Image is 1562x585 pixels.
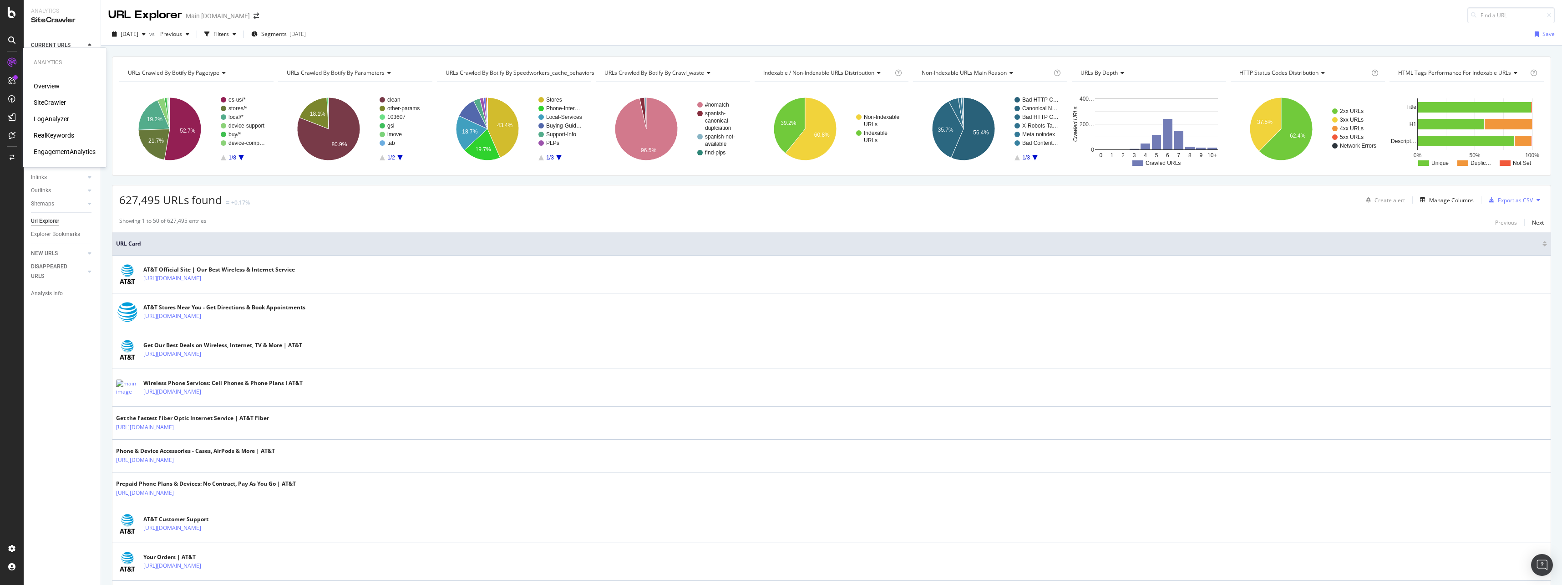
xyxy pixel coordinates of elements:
[31,15,93,26] div: SiteCrawler
[228,105,247,112] text: stores/*
[31,216,59,226] div: Url Explorer
[1398,69,1511,77] span: HTML Tags Performance for Indexable URLs
[864,114,899,120] text: Non-Indexable
[1531,554,1553,576] div: Open Intercom Messenger
[147,116,162,123] text: 19.2%
[34,114,69,123] a: LogAnalyzer
[1022,97,1059,103] text: Bad HTTP C…
[497,122,512,128] text: 43.4%
[1525,152,1539,159] text: 100%
[116,240,1540,248] span: URL Card
[546,114,582,120] text: Local-Services
[1022,114,1059,120] text: Bad HTTP C…
[143,379,303,387] div: Wireless Phone Services: Cell Phones & Phone Plans I AT&T
[116,301,139,323] img: main image
[201,27,240,41] button: Filters
[387,131,402,138] text: imove
[1080,121,1094,128] text: 200…
[1531,27,1555,41] button: Save
[1079,66,1218,80] h4: URLs by Depth
[546,105,580,112] text: Phone-Inter…
[116,263,139,286] img: main image
[213,30,229,38] div: Filters
[116,447,275,455] div: Phone & Device Accessories - Cases, AirPods & More | AT&T
[1091,147,1095,153] text: 0
[116,513,139,535] img: main image
[116,480,296,488] div: Prepaid Phone Plans & Devices: No Contract, Pay As You Go | AT&T
[116,456,174,465] a: [URL][DOMAIN_NAME]
[31,41,71,50] div: CURRENT URLS
[974,129,989,136] text: 56.4%
[1495,217,1517,228] button: Previous
[444,66,608,80] h4: URLs Crawled By Botify By speedworkers_cache_behaviors
[119,192,222,207] span: 627,495 URLs found
[1467,7,1555,23] input: Find a URL
[128,69,219,77] span: URLs Crawled By Botify By pagetype
[31,249,58,258] div: NEW URLS
[546,140,559,146] text: PLPs
[705,102,729,108] text: #nomatch
[116,339,139,361] img: main image
[781,120,796,126] text: 39.2%
[1513,160,1532,166] text: Not Set
[1080,96,1094,102] text: 400…
[387,123,394,129] text: gsi
[31,230,94,239] a: Explorer Bookmarks
[387,114,406,120] text: 103607
[641,147,656,154] text: 96.5%
[119,89,273,169] svg: A chart.
[1340,125,1364,132] text: 4xx URLs
[31,262,77,281] div: DISAPPEARED URLS
[913,89,1066,169] div: A chart.
[1498,196,1533,204] div: Export as CSV
[1146,160,1181,166] text: Crawled URLs
[546,123,582,129] text: Buying-Guid…
[31,289,94,298] a: Analysis Info
[34,82,60,91] a: Overview
[1080,69,1118,77] span: URLs by Depth
[228,140,265,146] text: device-comp…
[1429,196,1474,204] div: Manage Columns
[1257,119,1273,125] text: 37.5%
[1485,193,1533,207] button: Export as CSV
[462,128,477,135] text: 18.7%
[34,147,96,156] a: EngagementAnalytics
[1237,66,1369,80] h4: HTTP Status Codes Distribution
[126,66,265,80] h4: URLs Crawled By Botify By pagetype
[143,523,201,533] a: [URL][DOMAIN_NAME]
[34,98,66,107] a: SiteCrawler
[143,341,302,349] div: Get Our Best Deals on Wireless, Internet, TV & More | AT&T
[437,89,590,169] div: A chart.
[248,27,309,41] button: Segments[DATE]
[1100,152,1103,159] text: 0
[1391,138,1416,144] text: Descript…
[261,30,287,38] span: Segments
[143,274,201,283] a: [URL][DOMAIN_NAME]
[1072,89,1225,169] div: A chart.
[705,141,727,147] text: available
[475,146,491,153] text: 19.7%
[157,30,182,38] span: Previous
[1022,140,1058,146] text: Bad Content…
[186,11,250,21] div: Main [DOMAIN_NAME]
[763,69,874,77] span: Indexable / Non-Indexable URLs distribution
[180,128,195,134] text: 52.7%
[228,123,264,129] text: device-support
[228,114,243,120] text: local/*
[387,154,395,161] text: 1/2
[228,97,246,103] text: es-us/*
[1471,160,1491,166] text: Duplic…
[596,89,749,169] div: A chart.
[1542,30,1555,38] div: Save
[116,423,174,432] a: [URL][DOMAIN_NAME]
[31,199,54,209] div: Sitemaps
[228,154,236,161] text: 1/8
[387,97,401,103] text: clean
[1133,152,1136,159] text: 3
[143,266,295,274] div: AT&T Official Site | Our Best Wireless & Internet Service
[1340,143,1376,149] text: Network Errors
[310,111,325,117] text: 18.1%
[34,131,74,140] div: RealKeywords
